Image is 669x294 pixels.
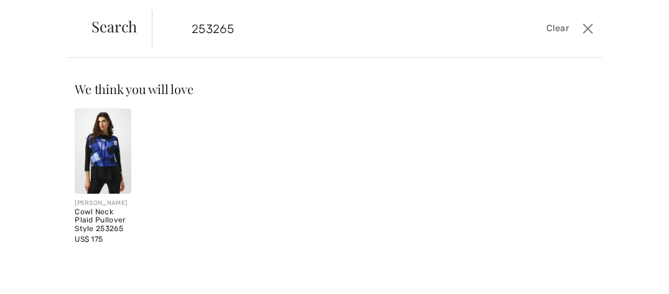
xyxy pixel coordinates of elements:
div: Cowl Neck Plaid Pullover Style 253265 [75,208,131,234]
div: [PERSON_NAME] [75,199,131,208]
input: TYPE TO SEARCH [182,10,480,47]
span: Help [28,9,54,20]
span: Clear [546,22,569,36]
button: Close [579,19,597,39]
span: US$ 175 [75,235,103,244]
img: Cowl Neck Plaid Pullover Style 253265. Black/Blue [75,108,131,194]
span: We think you will love [75,80,193,97]
span: Search [92,19,138,34]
